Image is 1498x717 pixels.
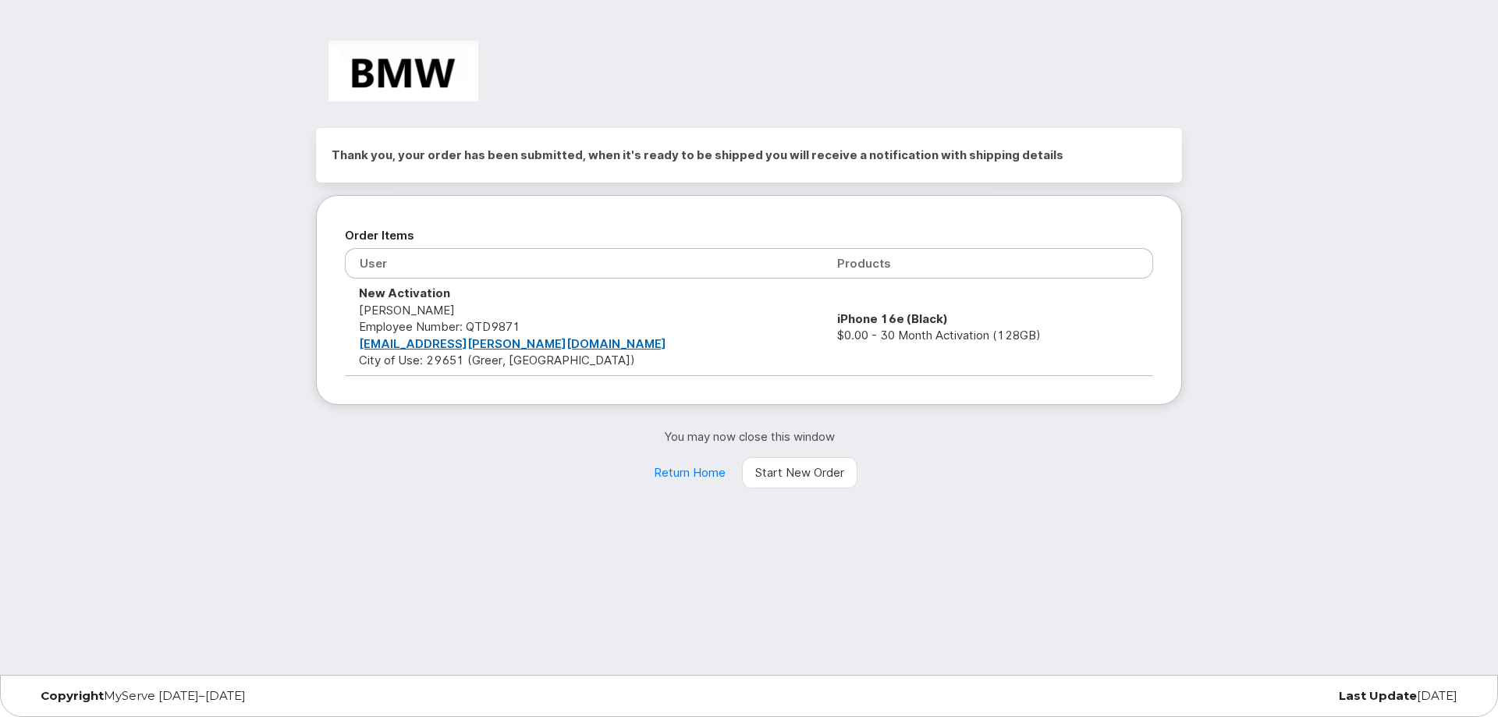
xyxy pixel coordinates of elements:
h2: Order Items [345,224,1153,247]
h2: Thank you, your order has been submitted, when it's ready to be shipped you will receive a notifi... [332,144,1166,167]
a: [EMAIL_ADDRESS][PERSON_NAME][DOMAIN_NAME] [359,336,666,351]
strong: Copyright [41,688,104,703]
p: You may now close this window [316,428,1182,445]
th: Products [823,248,1153,279]
th: User [345,248,823,279]
td: [PERSON_NAME] City of Use: 29651 (Greer, [GEOGRAPHIC_DATA]) [345,279,823,375]
div: MyServe [DATE]–[DATE] [29,690,509,702]
span: Employee Number: QTD9871 [359,319,520,334]
strong: iPhone 16e (Black) [837,311,948,326]
strong: Last Update [1339,688,1417,703]
a: Start New Order [742,457,857,488]
a: Return Home [641,457,739,488]
div: [DATE] [989,690,1469,702]
td: $0.00 - 30 Month Activation (128GB) [823,279,1153,375]
strong: New Activation [359,286,450,300]
img: BMW Manufacturing Co LLC [328,41,478,101]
